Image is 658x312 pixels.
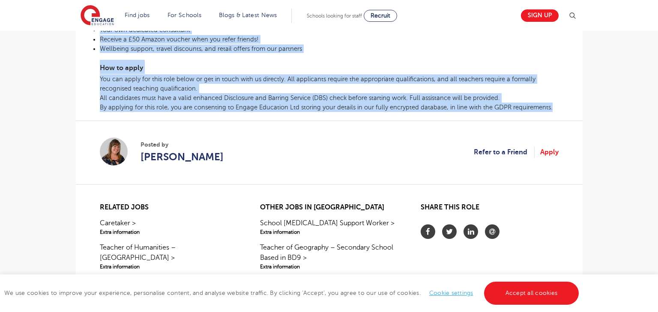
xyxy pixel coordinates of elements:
a: [PERSON_NAME] [141,149,224,165]
span: Posted by [141,140,224,149]
span: Extra information [260,228,398,236]
span: All candidates must have a valid enhanced Disclosure and Barring Service (DBS) check before start... [100,94,500,101]
a: Find jobs [125,12,150,18]
span: Extra information [260,263,398,271]
span: Receive a £50 Amazon voucher when you refer friends! [100,36,259,43]
span: Schools looking for staff [307,13,362,19]
a: Cookie settings [429,290,473,296]
h2: Other jobs in [GEOGRAPHIC_DATA] [260,203,398,212]
span: Extra information [100,228,237,236]
span: Wellbeing support, travel discounts, and retail offers from our partners [100,45,302,52]
img: Engage Education [81,5,114,26]
span: Your own dedicated consultant [100,26,190,33]
a: Recruit [364,10,397,22]
a: School [MEDICAL_DATA] Support Worker >Extra information [260,218,398,236]
a: Caretaker >Extra information [100,218,237,236]
a: For Schools [167,12,201,18]
h2: Share this role [421,203,558,216]
span: Extra information [100,263,237,271]
span: You can apply for this role below or get in touch with us directly. All applicants require the ap... [100,76,535,92]
a: Accept all cookies [484,282,579,305]
a: Blogs & Latest News [219,12,277,18]
a: Refer to a Friend [474,147,535,158]
h2: Related jobs [100,203,237,212]
a: Apply [540,147,559,158]
a: Teacher of Humanities – [GEOGRAPHIC_DATA] >Extra information [100,242,237,271]
span: How to apply [100,64,143,72]
a: Teacher of Geography – Secondary School Based in BD9 >Extra information [260,242,398,271]
span: Recruit [371,12,390,19]
a: Sign up [521,9,559,22]
span: We use cookies to improve your experience, personalise content, and analyse website traffic. By c... [4,290,581,296]
span: By applying for this role, you are consenting to Engage Education Ltd storing your details in our... [100,104,553,111]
